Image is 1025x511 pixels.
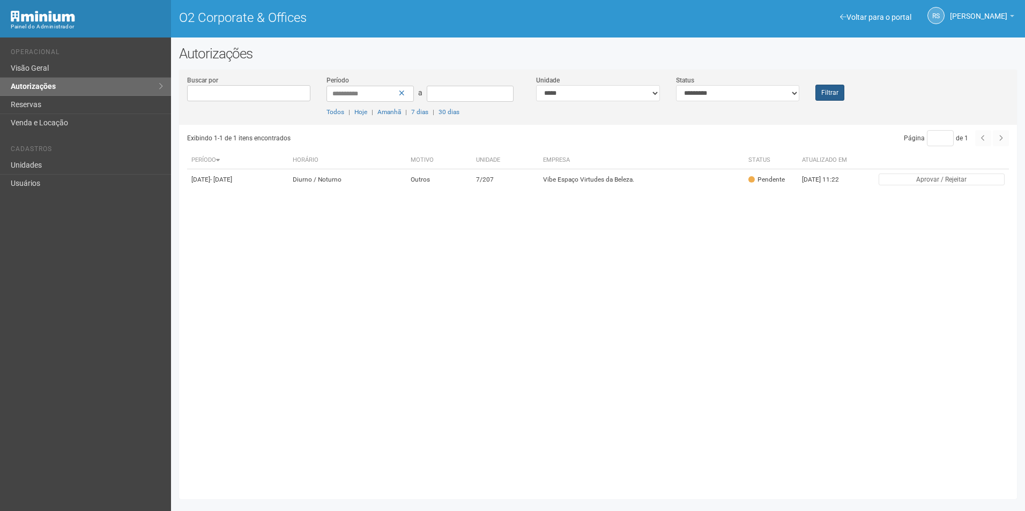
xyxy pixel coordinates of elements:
[879,174,1005,185] button: Aprovar / Rejeitar
[472,152,539,169] th: Unidade
[377,108,401,116] a: Amanhã
[744,152,798,169] th: Status
[326,76,349,85] label: Período
[406,169,471,190] td: Outros
[348,108,350,116] span: |
[372,108,373,116] span: |
[950,2,1007,20] span: Rayssa Soares Ribeiro
[11,22,163,32] div: Painel do Administrador
[472,169,539,190] td: 7/207
[536,76,560,85] label: Unidade
[815,85,844,101] button: Filtrar
[411,108,428,116] a: 7 dias
[406,152,471,169] th: Motivo
[405,108,407,116] span: |
[288,152,406,169] th: Horário
[288,169,406,190] td: Diurno / Noturno
[179,11,590,25] h1: O2 Corporate & Offices
[840,13,911,21] a: Voltar para o portal
[326,108,344,116] a: Todos
[187,169,288,190] td: [DATE]
[676,76,694,85] label: Status
[11,48,163,59] li: Operacional
[904,134,968,142] span: Página de 1
[798,152,857,169] th: Atualizado em
[187,130,595,146] div: Exibindo 1-1 de 1 itens encontrados
[950,13,1014,22] a: [PERSON_NAME]
[418,88,422,97] span: a
[539,152,744,169] th: Empresa
[439,108,459,116] a: 30 dias
[354,108,367,116] a: Hoje
[11,11,75,22] img: Minium
[539,169,744,190] td: Vibe Espaço Virtudes da Beleza.
[187,76,218,85] label: Buscar por
[11,145,163,156] li: Cadastros
[187,152,288,169] th: Período
[433,108,434,116] span: |
[748,175,785,184] div: Pendente
[179,46,1017,62] h2: Autorizações
[927,7,945,24] a: RS
[210,176,232,183] span: - [DATE]
[798,169,857,190] td: [DATE] 11:22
